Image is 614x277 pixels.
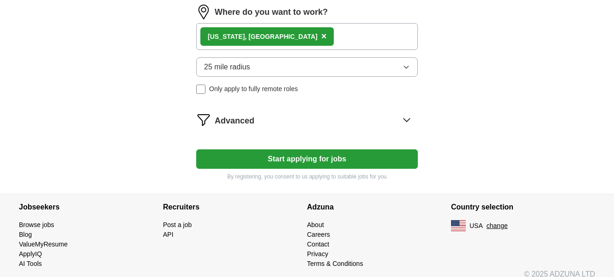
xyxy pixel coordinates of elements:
button: change [487,221,508,231]
img: US flag [451,220,466,231]
a: Terms & Conditions [307,260,363,267]
span: USA [470,221,483,231]
span: Advanced [215,115,254,127]
button: × [321,30,327,43]
h4: Country selection [451,194,595,220]
span: 25 mile radius [204,62,250,73]
a: ApplyIQ [19,250,42,258]
img: location.png [196,5,211,19]
button: 25 mile radius [196,57,418,77]
a: About [307,221,324,228]
span: × [321,31,327,41]
button: Start applying for jobs [196,149,418,169]
a: API [163,231,174,238]
label: Where do you want to work? [215,6,328,18]
div: [US_STATE], [GEOGRAPHIC_DATA] [208,32,318,42]
a: Browse jobs [19,221,54,228]
a: Contact [307,240,329,248]
a: Careers [307,231,330,238]
span: Only apply to fully remote roles [209,84,298,94]
a: Post a job [163,221,192,228]
a: Privacy [307,250,328,258]
a: ValueMyResume [19,240,68,248]
a: AI Tools [19,260,42,267]
img: filter [196,112,211,127]
a: Blog [19,231,32,238]
input: Only apply to fully remote roles [196,85,205,94]
p: By registering, you consent to us applying to suitable jobs for you [196,172,418,181]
